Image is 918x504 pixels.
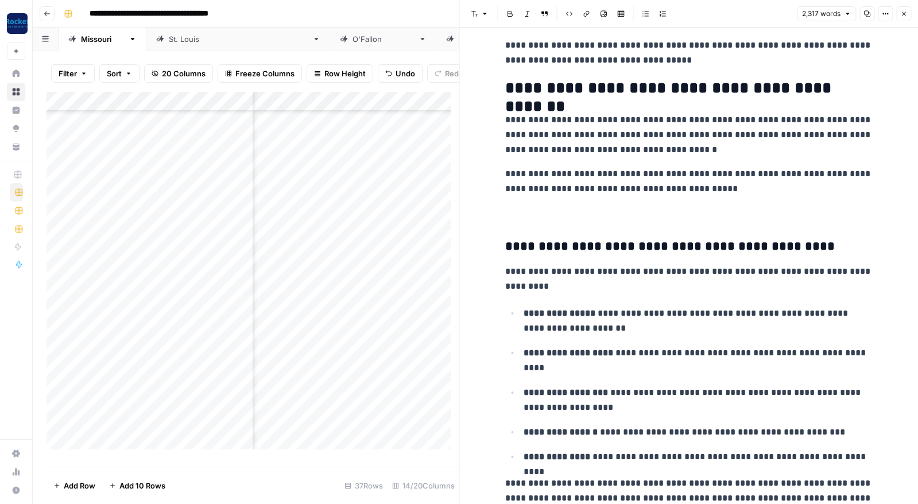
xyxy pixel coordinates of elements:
a: Opportunities [7,119,25,138]
a: [US_STATE] [59,28,146,51]
a: Usage [7,463,25,481]
a: Insights [7,101,25,119]
div: 37 Rows [340,476,388,495]
button: Sort [99,64,140,83]
a: Your Data [7,138,25,156]
button: Freeze Columns [218,64,302,83]
a: Home [7,64,25,83]
button: Workspace: Rocket Pilots [7,9,25,38]
div: [PERSON_NAME] [353,33,414,45]
div: [US_STATE] [81,33,124,45]
a: [GEOGRAPHIC_DATA][PERSON_NAME] [146,28,330,51]
img: Rocket Pilots Logo [7,13,28,34]
span: Add Row [64,480,95,491]
div: 14/20 Columns [388,476,459,495]
span: Add 10 Rows [119,480,165,491]
a: Browse [7,83,25,101]
button: Row Height [307,64,373,83]
button: 2,317 words [797,6,856,21]
span: 20 Columns [162,68,206,79]
span: Freeze Columns [235,68,295,79]
a: [PERSON_NAME] [330,28,436,51]
button: Filter [51,64,95,83]
span: Row Height [324,68,366,79]
span: Sort [107,68,122,79]
div: [GEOGRAPHIC_DATA][PERSON_NAME] [169,33,308,45]
span: Undo [396,68,415,79]
button: Add Row [47,476,102,495]
span: 2,317 words [802,9,840,19]
button: Undo [378,64,423,83]
button: Redo [427,64,471,83]
span: Redo [445,68,463,79]
button: Help + Support [7,481,25,499]
a: Settings [7,444,25,463]
button: Add 10 Rows [102,476,172,495]
a: [GEOGRAPHIC_DATA] [436,28,559,51]
span: Filter [59,68,77,79]
button: 20 Columns [144,64,213,83]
